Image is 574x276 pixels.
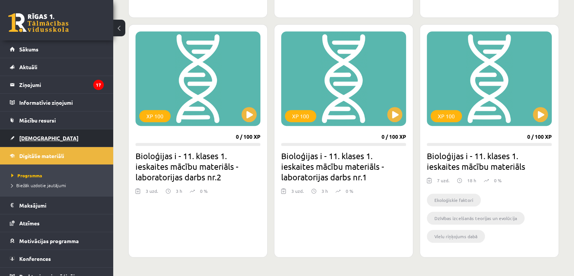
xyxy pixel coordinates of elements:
[467,177,476,184] p: 18 h
[10,76,104,93] a: Ziņojumi17
[427,212,525,225] li: Dzīvības izcelšanās teorijas un evolūcija
[200,188,208,194] p: 0 %
[8,13,69,32] a: Rīgas 1. Tālmācības vidusskola
[19,76,104,93] legend: Ziņojumi
[19,152,64,159] span: Digitālie materiāli
[322,188,328,194] p: 3 h
[19,94,104,111] legend: Informatīvie ziņojumi
[10,147,104,164] a: Digitālie materiāli
[281,150,406,182] h2: Bioloģijas i - 11. klases 1. ieskaites mācību materiāls - laboratorijas darbs nr.1
[285,110,316,122] div: XP 100
[139,110,171,122] div: XP 100
[427,230,485,243] li: Vielu riņķojums dabā
[431,110,462,122] div: XP 100
[10,129,104,147] a: [DEMOGRAPHIC_DATA]
[10,58,104,76] a: Aktuāli
[10,40,104,58] a: Sākums
[427,150,552,172] h2: Bioloģijas i - 11. klases 1. ieskaites mācību materiāls
[494,177,502,184] p: 0 %
[11,182,106,189] a: Biežāk uzdotie jautājumi
[176,188,182,194] p: 3 h
[10,214,104,232] a: Atzīmes
[19,117,56,124] span: Mācību resursi
[19,220,40,226] span: Atzīmes
[10,232,104,250] a: Motivācijas programma
[19,197,104,214] legend: Maksājumi
[11,172,106,179] a: Programma
[10,250,104,267] a: Konferences
[19,255,51,262] span: Konferences
[11,182,66,188] span: Biežāk uzdotie jautājumi
[10,197,104,214] a: Maksājumi
[11,172,42,178] span: Programma
[19,135,78,141] span: [DEMOGRAPHIC_DATA]
[346,188,353,194] p: 0 %
[19,237,79,244] span: Motivācijas programma
[10,112,104,129] a: Mācību resursi
[437,177,449,188] div: 7 uzd.
[93,80,104,90] i: 17
[135,150,260,182] h2: Bioloģijas i - 11. klases 1. ieskaites mācību materiāls - laboratorijas darbs nr.2
[146,188,158,199] div: 3 uzd.
[291,188,304,199] div: 3 uzd.
[427,194,481,206] li: Ekoloģiskie faktori
[10,94,104,111] a: Informatīvie ziņojumi
[19,46,38,53] span: Sākums
[19,64,37,70] span: Aktuāli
